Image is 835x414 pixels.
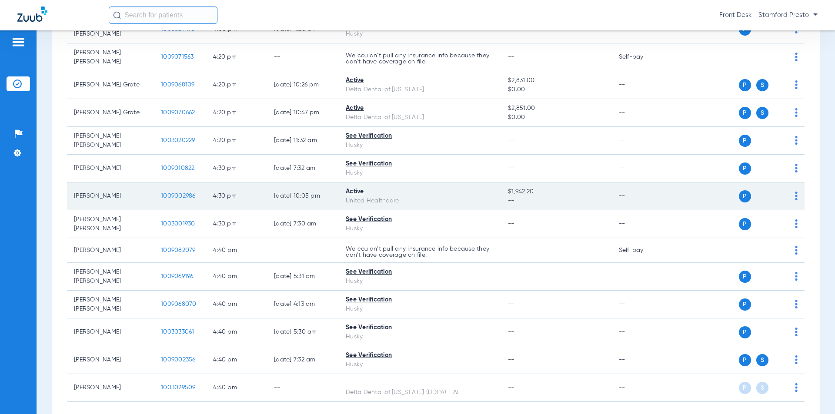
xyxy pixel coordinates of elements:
[346,187,494,196] div: Active
[508,221,514,227] span: --
[346,196,494,205] div: United Healthcare
[67,43,154,71] td: [PERSON_NAME] [PERSON_NAME]
[346,30,494,39] div: Husky
[739,382,751,394] span: P
[109,7,217,24] input: Search for patients
[508,384,514,391] span: --
[795,300,798,308] img: group-dot-blue.svg
[161,273,194,279] span: 1009069196
[267,182,339,210] td: [DATE] 10:05 PM
[739,298,751,311] span: P
[756,107,768,119] span: S
[508,165,514,171] span: --
[161,109,195,116] span: 1009070662
[795,108,798,117] img: group-dot-blue.svg
[792,372,835,414] iframe: Chat Widget
[113,11,121,19] img: Search Icon
[17,7,47,22] img: Zuub Logo
[346,132,494,141] div: See Verification
[739,190,751,202] span: P
[739,107,751,119] span: P
[508,104,605,113] span: $2,851.00
[346,159,494,169] div: See Verification
[206,127,267,155] td: 4:20 PM
[11,37,25,47] img: hamburger-icon
[612,238,671,263] td: Self-pay
[346,277,494,286] div: Husky
[508,301,514,307] span: --
[346,169,494,178] div: Husky
[739,271,751,283] span: P
[508,85,605,94] span: $0.00
[206,346,267,374] td: 4:40 PM
[267,263,339,291] td: [DATE] 5:31 AM
[756,79,768,91] span: S
[795,192,798,200] img: group-dot-blue.svg
[795,272,798,281] img: group-dot-blue.svg
[67,291,154,318] td: [PERSON_NAME] [PERSON_NAME]
[346,323,494,332] div: See Verification
[206,374,267,402] td: 4:40 PM
[346,215,494,224] div: See Verification
[508,273,514,279] span: --
[346,268,494,277] div: See Verification
[267,291,339,318] td: [DATE] 4:13 AM
[67,71,154,99] td: [PERSON_NAME] Grate
[508,113,605,122] span: $0.00
[612,346,671,374] td: --
[267,346,339,374] td: [DATE] 7:32 AM
[206,71,267,99] td: 4:20 PM
[739,135,751,147] span: P
[346,85,494,94] div: Delta Dental of [US_STATE]
[795,219,798,228] img: group-dot-blue.svg
[267,210,339,238] td: [DATE] 7:30 AM
[206,318,267,346] td: 4:40 PM
[508,357,514,363] span: --
[346,379,494,388] div: --
[346,246,494,258] p: We couldn’t pull any insurance info because they don’t have coverage on file.
[67,210,154,238] td: [PERSON_NAME] [PERSON_NAME]
[67,182,154,210] td: [PERSON_NAME]
[67,263,154,291] td: [PERSON_NAME] [PERSON_NAME]
[206,210,267,238] td: 4:30 PM
[795,53,798,61] img: group-dot-blue.svg
[739,162,751,175] span: P
[719,11,818,20] span: Front Desk - Stamford Presto
[267,127,339,155] td: [DATE] 11:32 AM
[161,221,195,227] span: 1003001930
[739,218,751,230] span: P
[267,71,339,99] td: [DATE] 10:26 PM
[612,210,671,238] td: --
[206,182,267,210] td: 4:30 PM
[161,384,196,391] span: 1003029509
[612,99,671,127] td: --
[346,360,494,369] div: Husky
[67,374,154,402] td: [PERSON_NAME]
[612,155,671,182] td: --
[756,354,768,366] span: S
[67,238,154,263] td: [PERSON_NAME]
[739,79,751,91] span: P
[346,351,494,360] div: See Verification
[67,155,154,182] td: [PERSON_NAME]
[612,374,671,402] td: --
[612,182,671,210] td: --
[346,53,494,65] p: We couldn’t pull any insurance info because they don’t have coverage on file.
[206,238,267,263] td: 4:40 PM
[612,127,671,155] td: --
[267,374,339,402] td: --
[161,165,195,171] span: 1009010822
[161,137,195,143] span: 1003020229
[161,329,194,335] span: 1003033061
[206,291,267,318] td: 4:40 PM
[795,136,798,145] img: group-dot-blue.svg
[161,357,196,363] span: 1009002356
[346,224,494,233] div: Husky
[508,187,605,196] span: $1,942.20
[161,193,196,199] span: 1009002986
[612,291,671,318] td: --
[206,155,267,182] td: 4:30 PM
[206,263,267,291] td: 4:40 PM
[161,82,195,88] span: 1009068109
[739,326,751,338] span: P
